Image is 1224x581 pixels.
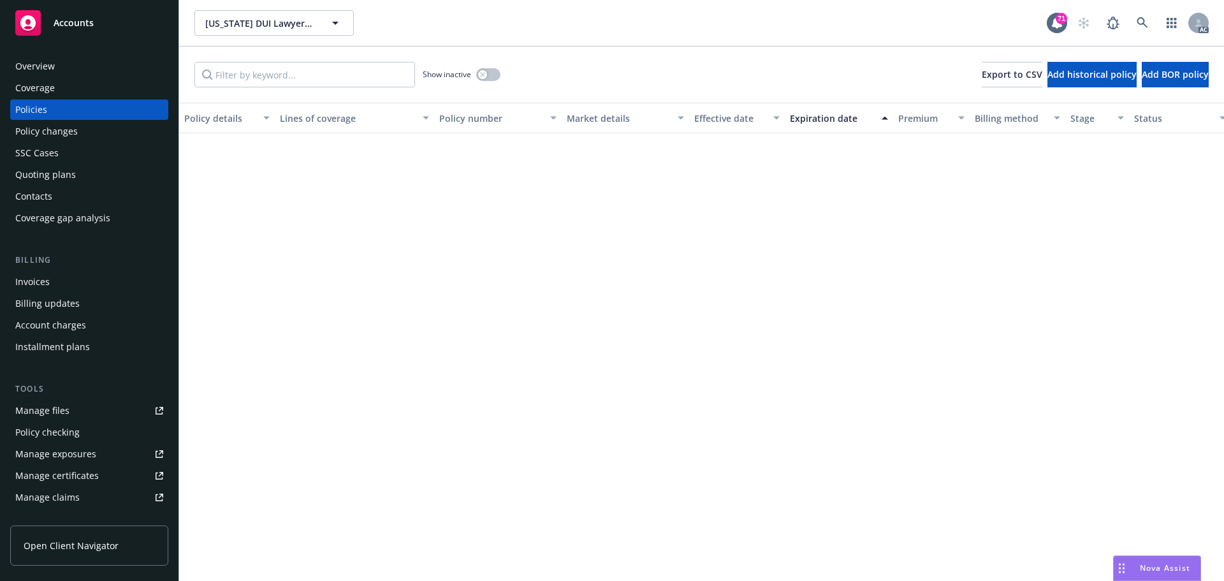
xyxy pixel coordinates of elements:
[1142,62,1209,87] button: Add BOR policy
[15,444,96,464] div: Manage exposures
[1114,556,1130,580] div: Drag to move
[10,315,168,335] a: Account charges
[10,509,168,529] a: Manage BORs
[1065,103,1129,133] button: Stage
[439,112,543,125] div: Policy number
[567,112,670,125] div: Market details
[184,112,256,125] div: Policy details
[10,272,168,292] a: Invoices
[694,112,766,125] div: Effective date
[194,10,354,36] button: [US_STATE] DUI Lawyers Association, Inc.
[1130,10,1155,36] a: Search
[15,315,86,335] div: Account charges
[15,293,80,314] div: Billing updates
[10,254,168,267] div: Billing
[1142,68,1209,80] span: Add BOR policy
[10,444,168,464] a: Manage exposures
[15,186,52,207] div: Contacts
[15,78,55,98] div: Coverage
[1047,68,1137,80] span: Add historical policy
[434,103,562,133] button: Policy number
[10,487,168,508] a: Manage claims
[975,112,1046,125] div: Billing method
[24,539,119,552] span: Open Client Navigator
[15,56,55,77] div: Overview
[893,103,970,133] button: Premium
[10,337,168,357] a: Installment plans
[10,165,168,185] a: Quoting plans
[1140,563,1190,573] span: Nova Assist
[15,165,76,185] div: Quoting plans
[15,466,99,486] div: Manage certificates
[10,78,168,98] a: Coverage
[785,103,893,133] button: Expiration date
[970,103,1065,133] button: Billing method
[790,112,874,125] div: Expiration date
[1071,10,1096,36] a: Start snowing
[10,401,168,421] a: Manage files
[15,208,110,228] div: Coverage gap analysis
[423,69,471,80] span: Show inactive
[15,422,80,443] div: Policy checking
[562,103,689,133] button: Market details
[982,62,1042,87] button: Export to CSV
[15,509,75,529] div: Manage BORs
[1070,112,1110,125] div: Stage
[10,5,168,41] a: Accounts
[10,383,168,395] div: Tools
[10,293,168,314] a: Billing updates
[10,186,168,207] a: Contacts
[194,62,415,87] input: Filter by keyword...
[898,112,951,125] div: Premium
[689,103,785,133] button: Effective date
[10,99,168,120] a: Policies
[179,103,275,133] button: Policy details
[10,208,168,228] a: Coverage gap analysis
[10,422,168,443] a: Policy checking
[1056,13,1067,24] div: 71
[10,466,168,486] a: Manage certificates
[1100,10,1126,36] a: Report a Bug
[54,18,94,28] span: Accounts
[280,112,415,125] div: Lines of coverage
[15,99,47,120] div: Policies
[10,143,168,163] a: SSC Cases
[15,487,80,508] div: Manage claims
[275,103,434,133] button: Lines of coverage
[1159,10,1184,36] a: Switch app
[1134,112,1212,125] div: Status
[15,401,69,421] div: Manage files
[982,68,1042,80] span: Export to CSV
[10,56,168,77] a: Overview
[205,17,316,30] span: [US_STATE] DUI Lawyers Association, Inc.
[15,337,90,357] div: Installment plans
[1047,62,1137,87] button: Add historical policy
[15,272,50,292] div: Invoices
[10,121,168,142] a: Policy changes
[15,121,78,142] div: Policy changes
[15,143,59,163] div: SSC Cases
[1113,555,1201,581] button: Nova Assist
